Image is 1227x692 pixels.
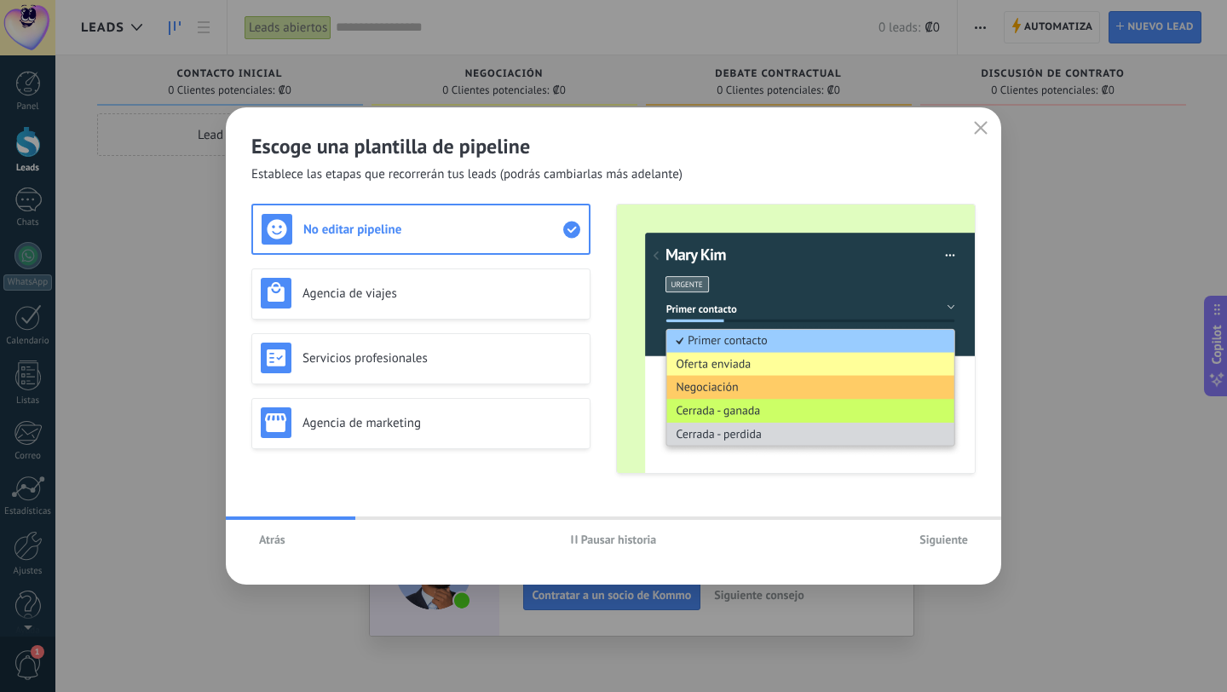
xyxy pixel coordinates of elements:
[303,222,563,238] h3: No editar pipeline
[563,527,665,552] button: Pausar historia
[302,285,581,302] h3: Agencia de viajes
[259,533,285,545] span: Atrás
[581,533,657,545] span: Pausar historia
[251,133,976,159] h2: Escoge una plantilla de pipeline
[302,415,581,431] h3: Agencia de marketing
[251,166,683,183] span: Establece las etapas que recorrerán tus leads (podrás cambiarlas más adelante)
[912,527,976,552] button: Siguiente
[919,533,968,545] span: Siguiente
[302,350,581,366] h3: Servicios profesionales
[251,527,293,552] button: Atrás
